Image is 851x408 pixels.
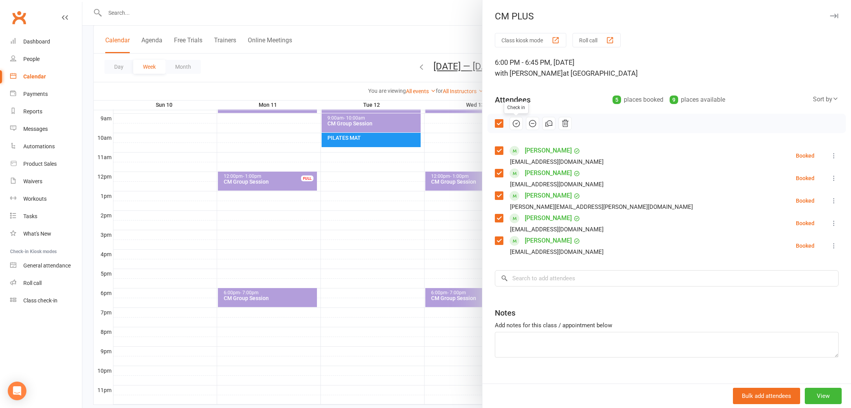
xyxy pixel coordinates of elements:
div: Product Sales [23,161,57,167]
a: Dashboard [10,33,82,50]
div: What's New [23,231,51,237]
div: Automations [23,143,55,149]
a: Payments [10,85,82,103]
div: Sort by [813,94,839,104]
div: [EMAIL_ADDRESS][DOMAIN_NAME] [510,179,604,189]
a: [PERSON_NAME] [525,144,572,157]
div: [PERSON_NAME][EMAIL_ADDRESS][PERSON_NAME][DOMAIN_NAME] [510,202,693,212]
div: Notes [495,307,515,318]
div: 9 [670,95,678,104]
a: [PERSON_NAME] [525,189,572,202]
a: [PERSON_NAME] [525,212,572,224]
a: Tasks [10,208,82,225]
div: Booked [796,198,814,203]
div: [EMAIL_ADDRESS][DOMAIN_NAME] [510,157,604,167]
a: Waivers [10,173,82,190]
a: Class kiosk mode [10,292,82,309]
div: places booked [613,94,663,105]
a: What's New [10,225,82,243]
div: Check in [504,102,529,114]
a: Messages [10,120,82,138]
span: at [GEOGRAPHIC_DATA] [563,69,638,77]
div: General attendance [23,262,71,269]
div: Calendar [23,73,46,80]
a: Clubworx [9,8,29,27]
a: Calendar [10,68,82,85]
div: CM PLUS [482,11,851,22]
a: General attendance kiosk mode [10,257,82,274]
div: Class check-in [23,297,57,304]
div: Booked [796,220,814,226]
div: [EMAIL_ADDRESS][DOMAIN_NAME] [510,224,604,234]
div: Messages [23,126,48,132]
span: with [PERSON_NAME] [495,69,563,77]
div: 5 [613,95,621,104]
div: Attendees [495,94,531,105]
div: 6:00 PM - 6:45 PM, [DATE] [495,57,839,79]
a: [PERSON_NAME] [525,234,572,247]
div: Booked [796,175,814,181]
div: Dashboard [23,38,50,45]
div: Roll call [23,280,42,286]
div: People [23,56,40,62]
div: Booked [796,153,814,158]
div: Booked [796,243,814,248]
div: [EMAIL_ADDRESS][DOMAIN_NAME] [510,247,604,257]
a: People [10,50,82,68]
button: Bulk add attendees [733,388,800,404]
a: Product Sales [10,155,82,173]
div: Open Intercom Messenger [8,382,26,400]
div: Workouts [23,196,47,202]
div: Reports [23,108,42,115]
a: Roll call [10,274,82,292]
div: Waivers [23,178,42,184]
div: Tasks [23,213,37,219]
button: Roll call [573,33,621,47]
a: Workouts [10,190,82,208]
div: Add notes for this class / appointment below [495,321,839,330]
a: Reports [10,103,82,120]
a: Automations [10,138,82,155]
button: View [805,388,842,404]
div: places available [670,94,725,105]
input: Search to add attendees [495,270,839,286]
div: Payments [23,91,48,97]
button: Class kiosk mode [495,33,566,47]
a: [PERSON_NAME] [525,167,572,179]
